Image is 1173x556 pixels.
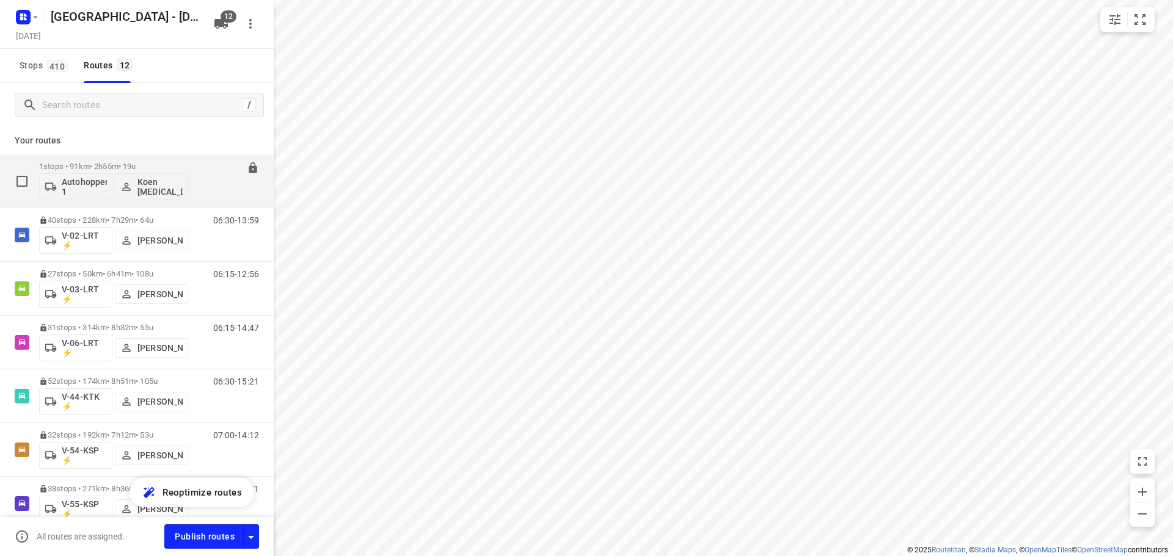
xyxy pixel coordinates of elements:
p: 40 stops • 228km • 7h29m • 64u [39,215,188,225]
span: Stops [20,58,71,73]
p: V-44-KTK ⚡ [62,392,107,411]
button: V-02-LRT ⚡ [39,227,112,254]
span: 410 [46,60,68,72]
button: Koen [MEDICAL_DATA] [115,173,188,200]
button: Lock route [247,162,259,176]
p: V-02-LRT ⚡ [62,231,107,250]
a: Stadia Maps [974,546,1016,554]
li: © 2025 , © , © © contributors [907,546,1168,554]
p: [PERSON_NAME] [137,343,183,353]
p: [PERSON_NAME] [137,236,183,245]
a: OpenStreetMap [1077,546,1128,554]
button: [PERSON_NAME] [115,284,188,304]
p: 27 stops • 50km • 6h41m • 108u [39,269,188,278]
button: [PERSON_NAME] [115,499,188,519]
p: V-03-LRT ⚡ [62,284,107,304]
div: Driver app settings [244,529,258,544]
a: Routetitan [932,546,966,554]
p: [PERSON_NAME] [137,504,183,514]
button: Reoptimize routes [130,478,254,507]
span: 12 [221,10,236,23]
div: Routes [84,58,136,73]
span: Reoptimize routes [163,485,242,500]
p: 06:15-12:56 [213,269,259,279]
p: 06:30-15:21 [213,377,259,386]
p: 31 stops • 314km • 8h32m • 55u [39,323,188,332]
p: 52 stops • 174km • 8h51m • 105u [39,377,188,386]
p: 06:30-13:59 [213,215,259,225]
button: Fit zoom [1128,7,1152,32]
p: V-06-LRT ⚡ [62,338,107,358]
button: Map settings [1103,7,1127,32]
button: More [238,12,263,36]
p: [PERSON_NAME] [137,397,183,406]
button: [PERSON_NAME] [115,392,188,411]
p: Koen [MEDICAL_DATA] [137,177,183,197]
p: [PERSON_NAME] [137,450,183,460]
p: V-54-KSP ⚡ [62,446,107,465]
button: V-44-KTK ⚡ [39,388,112,415]
button: V-55-KSP ⚡ [39,496,112,522]
button: V-54-KSP ⚡ [39,442,112,469]
button: Publish routes [164,524,244,548]
button: [PERSON_NAME] [115,446,188,465]
p: 38 stops • 271km • 8h36m • 65u [39,484,188,493]
h5: Rename [46,7,204,26]
span: Select [10,169,34,193]
p: Autohopper 1 [62,177,107,197]
button: Autohopper 1 [39,173,112,200]
button: 12 [209,12,233,36]
div: small contained button group [1100,7,1155,32]
p: V-55-KSP ⚡ [62,499,107,519]
span: Publish routes [175,529,235,544]
h5: Project date [11,29,46,43]
div: / [243,98,256,112]
span: 12 [117,59,133,71]
button: [PERSON_NAME] [115,338,188,358]
button: [PERSON_NAME] [115,231,188,250]
p: [PERSON_NAME] [137,289,183,299]
input: Search routes [42,96,243,115]
p: 06:15-14:47 [213,323,259,333]
a: OpenMapTiles [1025,546,1072,554]
p: 1 stops • 91km • 2h55m • 19u [39,162,188,171]
p: 07:00-14:12 [213,430,259,440]
button: V-06-LRT ⚡ [39,334,112,361]
p: Your routes [15,134,259,147]
button: V-03-LRT ⚡ [39,281,112,308]
p: 32 stops • 192km • 7h12m • 53u [39,430,188,439]
p: All routes are assigned. [37,532,125,541]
